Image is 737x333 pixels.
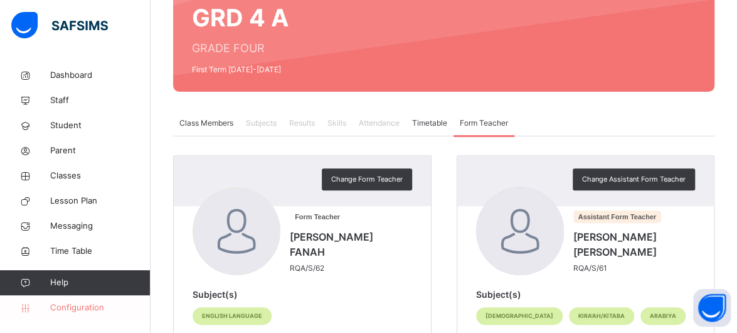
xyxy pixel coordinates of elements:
[290,229,406,259] span: [PERSON_NAME] FANAH
[290,263,412,274] span: RQA/S/62
[331,174,403,185] span: Change Form Teacher
[192,64,289,75] span: First Term [DATE]-[DATE]
[179,117,233,129] span: Class Members
[476,289,521,300] span: Subject(s)
[50,170,151,182] span: Classes
[573,229,689,259] span: [PERSON_NAME] [PERSON_NAME]
[50,245,151,258] span: Time Table
[246,117,277,129] span: Subjects
[193,289,238,300] span: Subject(s)
[50,94,151,107] span: Staff
[573,210,662,223] span: Assistant Form Teacher
[485,312,553,320] span: [DEMOGRAPHIC_DATA]
[693,289,731,327] button: Open asap
[50,302,150,314] span: Configuration
[578,312,625,320] span: KIRA'AH/KITABA
[460,117,508,129] span: Form Teacher
[290,210,345,223] span: Form Teacher
[202,312,262,320] span: ENGLISH LANGUAGE
[359,117,400,129] span: Attendance
[289,117,315,129] span: Results
[50,145,151,157] span: Parent
[50,276,150,289] span: Help
[50,119,151,132] span: Student
[582,174,686,185] span: Change Assistant Form Teacher
[11,12,108,38] img: safsims
[650,312,676,320] span: ARABIYA
[573,263,696,274] span: RQA/S/61
[327,117,346,129] span: Skills
[50,220,151,232] span: Messaging
[50,195,151,207] span: Lesson Plan
[412,117,447,129] span: Timetable
[50,69,151,82] span: Dashboard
